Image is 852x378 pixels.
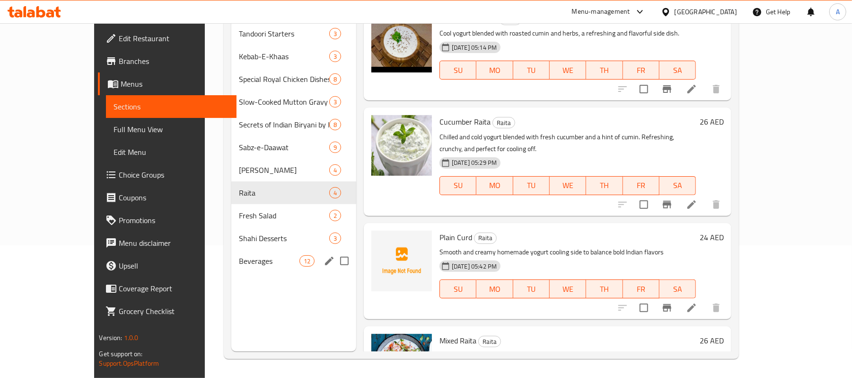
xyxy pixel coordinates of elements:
button: Branch-specific-item [656,297,678,319]
p: Chilled and cold yogurt blended with fresh cucumber and a hint of cumin. Refreshing, crunchy, and... [439,131,696,155]
div: Fresh Salad2 [231,204,356,227]
span: 4 [330,189,341,198]
a: Support.OpsPlatform [99,357,159,369]
span: Tandoori Starters [239,28,329,39]
span: Coverage Report [119,283,229,294]
span: 4 [330,166,341,175]
a: Menus [98,72,237,95]
span: Menus [121,78,229,90]
span: MO [480,179,509,192]
div: Special Royal Chicken Dishes8 [231,68,356,90]
span: 3 [330,29,341,38]
a: Menu disclaimer [98,232,237,254]
span: WE [553,282,582,296]
div: items [329,28,341,39]
span: TH [590,63,619,77]
p: Smooth and creamy homemade yogurt cooling side to balance bold Indian flavors [439,246,696,258]
button: MO [476,176,513,195]
h6: 26 AED [700,12,724,25]
span: FR [627,63,656,77]
div: items [329,187,341,198]
span: Raita [474,233,496,243]
button: FR [623,176,659,195]
span: A [836,7,840,17]
a: Edit Restaurant [98,27,237,50]
span: WE [553,179,582,192]
div: items [329,51,341,62]
div: Raita [474,233,497,244]
button: FR [623,279,659,298]
div: Kebab-E-Khaas [239,51,329,62]
button: FR [623,61,659,80]
a: Edit menu item [686,302,697,314]
button: delete [705,297,728,319]
span: 3 [330,52,341,61]
div: [PERSON_NAME]4 [231,159,356,181]
span: Edit Menu [114,146,229,158]
span: Coupons [119,192,229,203]
p: Cool yogurt blended with roasted cumin and herbs, a refreshing and flavorful side dish. [439,27,696,39]
div: Slow-Cooked Mutton Gravy Dishes3 [231,90,356,113]
span: Grocery Checklist [119,306,229,317]
span: Special Royal Chicken Dishes [239,73,329,85]
div: items [329,233,341,244]
button: Branch-specific-item [656,193,678,216]
button: delete [705,193,728,216]
button: SU [439,176,476,195]
span: SU [444,63,473,77]
button: MO [476,279,513,298]
span: Slow-Cooked Mutton Gravy Dishes [239,96,329,108]
span: [DATE] 05:14 PM [448,43,501,52]
span: 3 [330,98,341,107]
div: Beverages12edit [231,250,356,272]
button: TH [586,279,623,298]
a: Full Menu View [106,118,237,141]
div: items [329,119,341,130]
img: Cucumber Raita [371,115,432,176]
div: Raita4 [231,181,356,204]
span: [DATE] 05:42 PM [448,262,501,271]
span: FR [627,179,656,192]
span: SA [663,63,692,77]
span: Select to update [634,298,654,318]
span: MO [480,63,509,77]
p: Refreshing yogurt mixed with finely chopped vegetables and roasted spices a perfect cooling compa... [439,350,696,374]
span: Select to update [634,79,654,99]
div: items [329,210,341,221]
img: Jeera Raita [371,12,432,72]
button: TU [513,176,550,195]
span: 1.0.0 [123,332,138,344]
button: WE [550,279,586,298]
span: SU [444,179,473,192]
a: Upsell [98,254,237,277]
span: 9 [330,143,341,152]
button: SU [439,61,476,80]
nav: Menu sections [231,18,356,276]
span: TU [517,63,546,77]
div: items [329,96,341,108]
span: Promotions [119,215,229,226]
div: Raita [478,336,501,347]
span: TU [517,282,546,296]
button: TU [513,61,550,80]
span: [DATE] 05:29 PM [448,158,501,167]
span: Edit Restaurant [119,33,229,44]
img: Plain Curd [371,231,432,291]
button: WE [550,61,586,80]
span: Branches [119,55,229,67]
h6: 24 AED [700,231,724,244]
span: SU [444,282,473,296]
button: WE [550,176,586,195]
a: Edit menu item [686,83,697,95]
span: Full Menu View [114,124,229,135]
span: Sections [114,101,229,112]
div: Tandoori Starters3 [231,22,356,45]
span: Select to update [634,195,654,215]
button: Branch-specific-item [656,78,678,100]
span: FR [627,282,656,296]
span: Secrets of Indian Biryani by Indian Palace [239,119,329,130]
